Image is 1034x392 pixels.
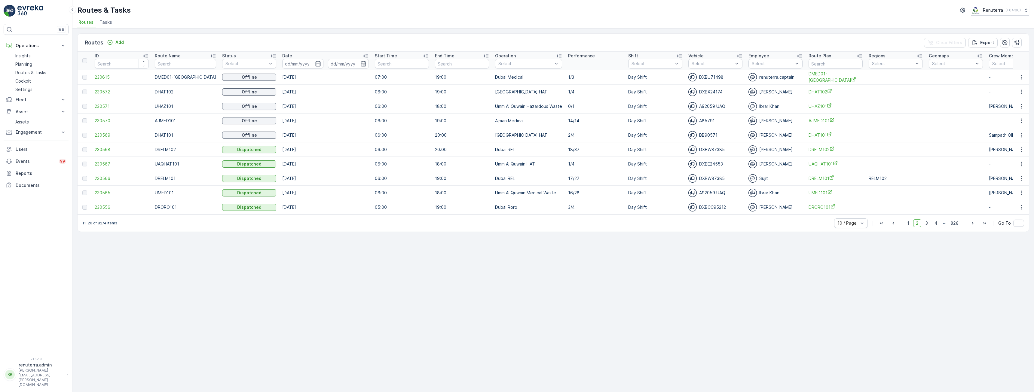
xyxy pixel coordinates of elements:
div: RR [5,370,15,379]
button: Export [968,38,998,47]
p: DRELM101 [155,175,216,181]
button: Add [105,39,126,46]
p: Start Time [375,53,397,59]
a: 230572 [95,89,149,95]
img: svg%3e [748,145,757,154]
span: 230569 [95,132,149,138]
p: Users [16,146,66,152]
p: Dispatched [237,147,262,153]
p: Date [282,53,292,59]
a: UHAZ101 [809,103,863,109]
div: DXBU71498 [688,73,742,81]
button: Asset [4,106,69,118]
p: DRORO101 [155,204,216,210]
button: Dispatched [222,175,276,182]
p: [GEOGRAPHIC_DATA] HAT [495,89,562,95]
img: svg%3e [688,73,697,81]
span: 230556 [95,204,149,210]
p: Select [752,61,793,67]
img: svg%3e [748,160,757,168]
p: 1/3 [568,74,622,80]
input: Search [809,59,863,68]
input: Search [435,59,489,68]
span: 4 [932,219,940,227]
a: 230567 [95,161,149,167]
p: Vehicle [688,53,704,59]
p: 19:00 [435,204,489,210]
p: Select [692,61,733,67]
td: [DATE] [279,200,372,214]
p: 99 [60,159,65,164]
p: Dispatched [237,204,262,210]
p: End Time [435,53,454,59]
p: Status [222,53,236,59]
span: 1 [905,219,912,227]
p: [PERSON_NAME] [989,147,1022,153]
p: Offline [242,74,257,80]
p: 16/28 [568,190,622,196]
a: Assets [13,118,69,126]
a: 230571 [95,103,149,109]
input: dd/mm/yyyy [282,59,323,68]
p: Offline [242,89,257,95]
p: Day Shift [628,89,682,95]
p: 17/27 [568,175,622,181]
p: Dubai REL [495,147,562,153]
td: [DATE] [279,99,372,114]
p: 06:00 [375,89,429,95]
p: 1/4 [568,161,622,167]
span: DHAT102 [809,89,863,95]
span: DRELM102 [809,146,863,153]
div: Toggle Row Selected [82,104,87,109]
span: 230565 [95,190,149,196]
p: Select [932,61,974,67]
div: [PERSON_NAME] [748,145,803,154]
p: 06:00 [375,147,429,153]
span: Routes [78,19,93,25]
div: Toggle Row Selected [82,133,87,138]
p: Fleet [16,97,57,103]
p: ⌘B [58,27,64,32]
div: Toggle Row Selected [82,90,87,94]
div: Toggle Row Selected [82,205,87,210]
p: Routes & Tasks [77,5,131,15]
div: Toggle Row Selected [82,118,87,123]
p: Cockpit [15,78,31,84]
div: DXBX24174 [688,88,742,96]
p: 05:00 [375,204,429,210]
p: Offline [242,103,257,109]
div: [PERSON_NAME] [748,117,803,125]
p: Export [980,40,994,46]
a: DRORO101 [809,204,863,210]
img: svg%3e [748,102,757,111]
p: Operations [16,43,57,49]
span: 230615 [95,74,149,80]
p: 19:00 [435,118,489,124]
p: Umm Al Quwain HAT [495,161,562,167]
img: logo_light-DOdMpM7g.png [17,5,43,17]
p: Operation [495,53,516,59]
span: 230570 [95,118,149,124]
p: Assets [15,119,29,125]
button: Offline [222,74,276,81]
button: RRrenuterra.admin[PERSON_NAME][EMAIL_ADDRESS][PERSON_NAME][DOMAIN_NAME] [4,362,69,387]
span: 3 [922,219,931,227]
button: Offline [222,103,276,110]
a: Users [4,143,69,155]
p: UMED101 [155,190,216,196]
p: Sampath Ollepu [989,132,1021,138]
td: [DATE] [279,70,372,85]
a: Routes & Tasks [13,68,69,77]
a: AJMED101 [809,117,863,124]
p: ID [95,53,99,59]
span: Tasks [99,19,112,25]
div: [PERSON_NAME] [748,160,803,168]
td: [DATE] [279,114,372,128]
span: Go To [998,220,1011,226]
p: 20:00 [435,147,489,153]
p: Route Plan [809,53,831,59]
p: Renuterra [983,7,1003,13]
div: [PERSON_NAME] [748,203,803,211]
